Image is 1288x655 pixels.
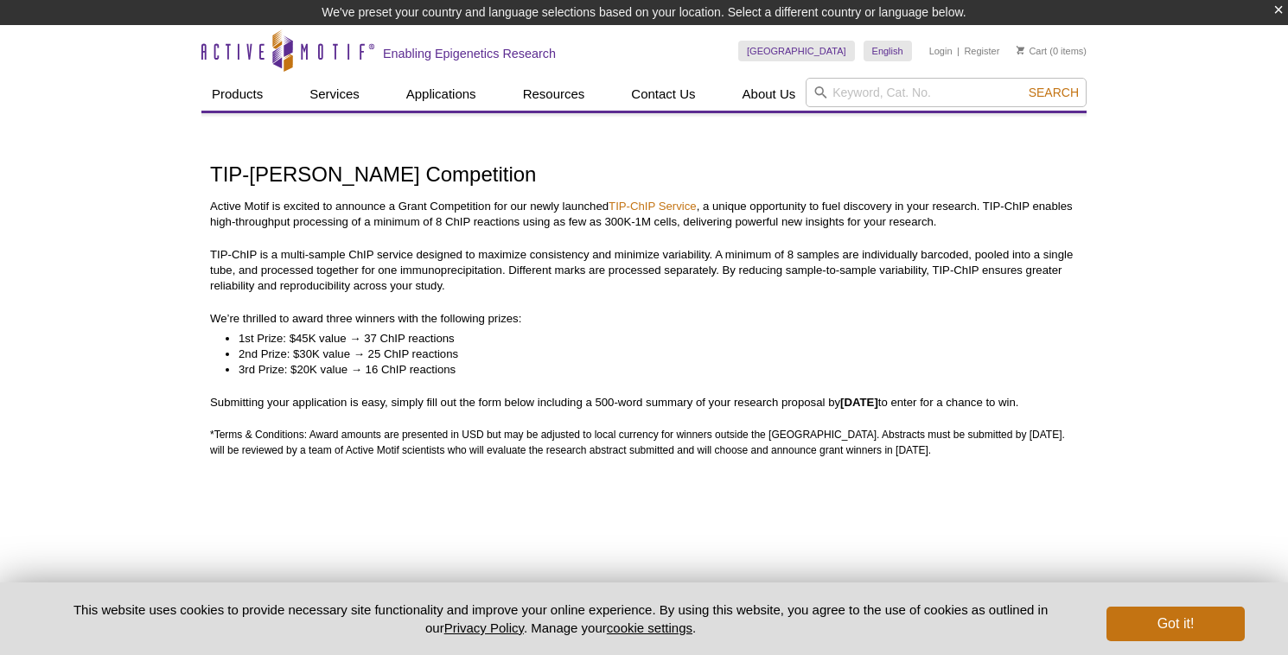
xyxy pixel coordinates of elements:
li: 1st Prize: $45K value → 37 ChIP reactions [239,331,1061,347]
button: cookie settings [607,620,692,635]
a: [GEOGRAPHIC_DATA] [738,41,855,61]
li: | [957,41,960,61]
a: About Us [732,78,807,111]
a: Applications [396,78,487,111]
h1: TIP-[PERSON_NAME] Competition [210,163,1078,188]
button: Got it! [1106,607,1245,641]
input: Keyword, Cat. No. [806,78,1087,107]
p: This website uses cookies to provide necessary site functionality and improve your online experie... [43,601,1078,637]
strong: [DATE] [840,396,878,409]
a: Register [964,45,999,57]
a: Resources [513,78,596,111]
a: Services [299,78,370,111]
a: Cart [1017,45,1047,57]
a: English [864,41,912,61]
a: Contact Us [621,78,705,111]
a: Privacy Policy [444,620,524,635]
a: Products [201,78,273,111]
li: 3rd Prize: $20K value → 16 ChIP reactions [239,362,1061,378]
p: We’re thrilled to award three winners with the following prizes: [210,311,1078,327]
h2: Enabling Epigenetics Research [383,46,556,61]
li: 2nd Prize: $30K value → 25 ChIP reactions [239,347,1061,362]
span: Search [1029,86,1079,99]
button: Search [1023,85,1084,100]
p: TIP-ChIP is a multi-sample ChIP service designed to maximize consistency and minimize variability... [210,247,1078,294]
p: Active Motif is excited to announce a Grant Competition for our newly launched , a unique opportu... [210,199,1078,230]
a: Login [929,45,953,57]
p: *Terms & Conditions: Award amounts are presented in USD but may be adjusted to local currency for... [210,427,1078,458]
a: TIP-ChIP Service [609,200,697,213]
img: Your Cart [1017,46,1024,54]
li: (0 items) [1017,41,1087,61]
p: Submitting your application is easy, simply fill out the form below including a 500-word summary ... [210,395,1078,410]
